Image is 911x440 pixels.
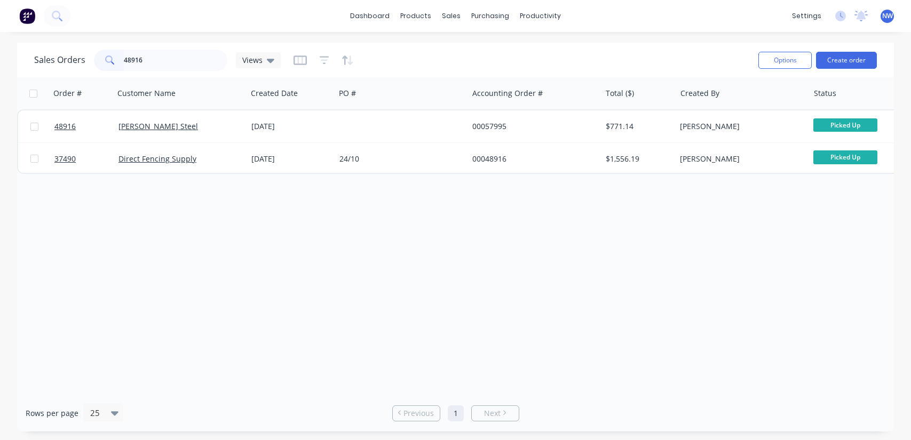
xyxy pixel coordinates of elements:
div: PO # [339,88,356,99]
span: Views [242,54,263,66]
div: products [395,8,437,24]
a: Previous page [393,408,440,419]
div: Customer Name [117,88,176,99]
a: 37490 [54,143,118,175]
a: Page 1 is your current page [448,405,464,421]
div: 00057995 [472,121,591,132]
div: Order # [53,88,82,99]
div: [DATE] [251,154,331,164]
input: Search... [124,50,228,71]
div: productivity [514,8,566,24]
span: Previous [403,408,434,419]
div: Accounting Order # [472,88,543,99]
a: Next page [472,408,519,419]
a: dashboard [345,8,395,24]
button: Options [758,52,812,69]
ul: Pagination [388,405,524,421]
div: sales [437,8,466,24]
div: [PERSON_NAME] [680,154,798,164]
div: [DATE] [251,121,331,132]
a: Direct Fencing Supply [118,154,196,164]
div: Created By [680,88,719,99]
div: Total ($) [606,88,634,99]
span: 48916 [54,121,76,132]
img: Factory [19,8,35,24]
div: 00048916 [472,154,591,164]
div: [PERSON_NAME] [680,121,798,132]
div: $771.14 [606,121,668,132]
span: Rows per page [26,408,78,419]
h1: Sales Orders [34,55,85,65]
div: settings [787,8,827,24]
div: Status [814,88,836,99]
div: Created Date [251,88,298,99]
span: 37490 [54,154,76,164]
div: 24/10 [339,154,458,164]
div: $1,556.19 [606,154,668,164]
div: purchasing [466,8,514,24]
span: Picked Up [813,150,877,164]
a: [PERSON_NAME] Steel [118,121,198,131]
a: 48916 [54,110,118,142]
span: Picked Up [813,118,877,132]
button: Create order [816,52,877,69]
span: Next [484,408,501,419]
span: NW [882,11,893,21]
